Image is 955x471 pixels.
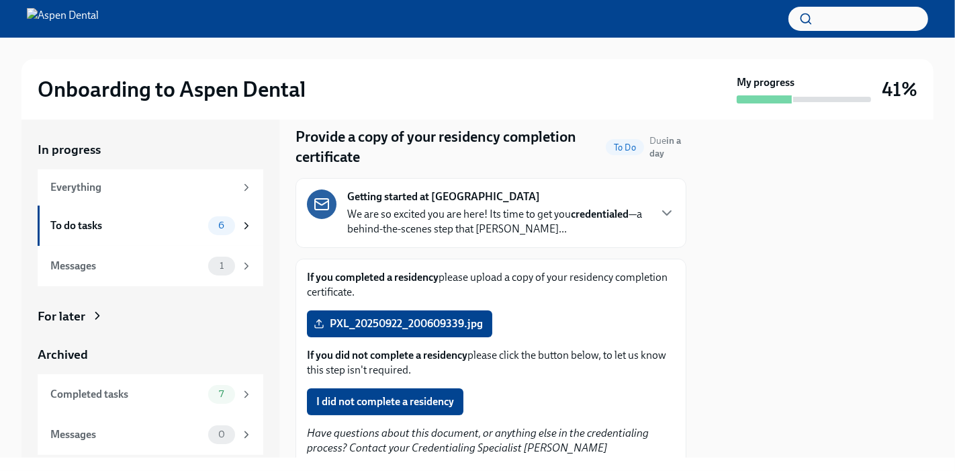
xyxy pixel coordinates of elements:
[38,246,263,286] a: Messages1
[347,207,648,237] p: We are so excited you are here! Its time to get you —a behind-the-scenes step that [PERSON_NAME]...
[307,388,463,415] button: I did not complete a residency
[307,348,675,378] p: please click the button below, to let us know this step isn't required.
[649,135,681,159] strong: in a day
[649,135,681,159] span: Due
[50,259,203,273] div: Messages
[50,387,203,402] div: Completed tasks
[606,142,644,153] span: To Do
[38,308,85,325] div: For later
[50,218,203,233] div: To do tasks
[210,429,233,439] span: 0
[38,415,263,455] a: Messages0
[307,349,467,361] strong: If you did not complete a residency
[38,374,263,415] a: Completed tasks7
[316,317,483,331] span: PXL_20250922_200609339.jpg
[295,127,600,167] h4: Provide a copy of your residency completion certificate
[38,141,263,159] a: In progress
[316,395,454,409] span: I did not complete a residency
[38,76,306,103] h2: Onboarding to Aspen Dental
[882,77,917,101] h3: 41%
[211,389,232,399] span: 7
[307,427,664,469] em: Have questions about this document, or anything else in the credentialing process? Contact your C...
[38,169,263,206] a: Everything
[347,189,540,204] strong: Getting started at [GEOGRAPHIC_DATA]
[38,308,263,325] a: For later
[571,208,629,220] strong: credentialed
[210,220,232,230] span: 6
[38,206,263,246] a: To do tasks6
[737,75,794,90] strong: My progress
[649,134,686,160] span: September 25th, 2025 07:00
[307,271,439,284] strong: If you completed a residency
[27,8,99,30] img: Aspen Dental
[307,310,492,337] label: PXL_20250922_200609339.jpg
[50,180,235,195] div: Everything
[212,261,232,271] span: 1
[319,456,664,469] a: [PERSON_NAME][EMAIL_ADDRESS][PERSON_NAME][DOMAIN_NAME]
[50,427,203,442] div: Messages
[38,346,263,363] a: Archived
[307,270,675,300] p: please upload a copy of your residency completion certificate.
